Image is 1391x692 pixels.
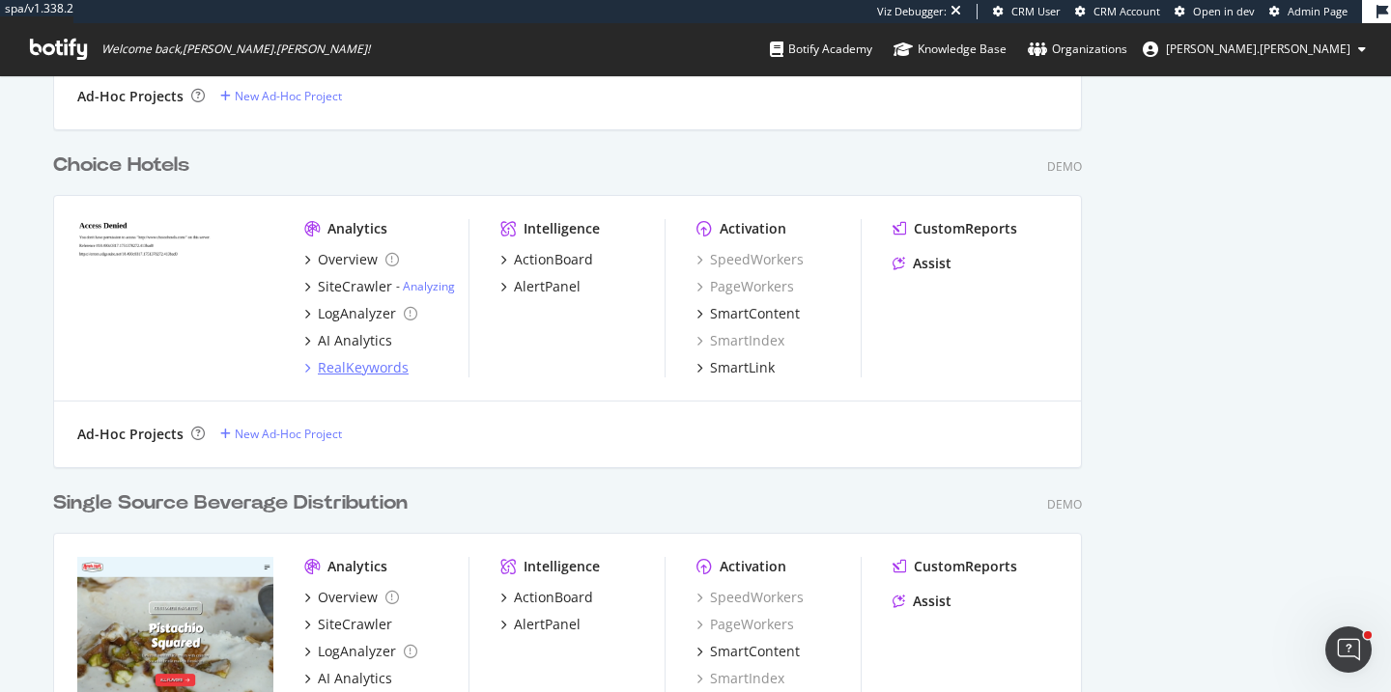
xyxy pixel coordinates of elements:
a: SmartContent [696,642,800,661]
div: AlertPanel [514,615,581,634]
div: Activation [720,557,786,576]
a: PageWorkers [696,277,794,296]
span: CRM User [1011,4,1061,18]
div: Overview [318,250,378,269]
a: Assist [893,254,951,273]
span: Admin Page [1288,4,1348,18]
span: CRM Account [1093,4,1160,18]
a: Choice Hotels [53,152,197,180]
a: SpeedWorkers [696,250,804,269]
a: Overview [304,588,399,607]
a: AlertPanel [500,615,581,634]
a: LogAnalyzer [304,642,417,661]
a: New Ad-Hoc Project [220,426,342,442]
a: SmartLink [696,358,775,377]
div: Ad-Hoc Projects [77,425,184,444]
span: tyler.cohen [1166,41,1350,57]
div: SiteCrawler [318,277,392,296]
div: CustomReports [914,557,1017,576]
a: SiteCrawler- Analyzing [304,277,455,296]
div: Analytics [327,557,387,576]
div: AI Analytics [318,331,392,350]
div: SiteCrawler [318,615,392,634]
a: SpeedWorkers [696,588,804,607]
a: AI Analytics [304,669,392,688]
div: Assist [913,254,951,273]
div: LogAnalyzer [318,642,396,661]
a: SmartContent [696,304,800,323]
div: Demo [1047,496,1082,512]
div: New Ad-Hoc Project [235,426,342,442]
a: CRM Account [1075,4,1160,19]
a: PageWorkers [696,615,794,634]
div: ActionBoard [514,250,593,269]
a: Admin Page [1269,4,1348,19]
a: LogAnalyzer [304,304,417,323]
a: SmartIndex [696,331,784,350]
a: Overview [304,250,399,269]
a: RealKeywords [304,358,409,377]
div: - [396,278,455,294]
a: ActionBoard [500,588,593,607]
div: RealKeywords [318,358,409,377]
a: CRM User [993,4,1061,19]
iframe: Intercom live chat [1325,626,1372,673]
div: Intelligence [524,557,600,576]
span: Open in dev [1193,4,1255,18]
a: New Ad-Hoc Project [220,88,342,104]
div: CustomReports [914,219,1017,238]
div: LogAnalyzer [318,304,396,323]
a: CustomReports [893,557,1017,576]
button: [PERSON_NAME].[PERSON_NAME] [1127,34,1381,65]
div: Overview [318,588,378,607]
a: Open in dev [1175,4,1255,19]
div: Organizations [1028,40,1127,59]
a: Knowledge Base [894,23,1007,75]
a: CustomReports [893,219,1017,238]
div: Ad-Hoc Projects [77,87,184,106]
div: Botify Academy [770,40,872,59]
div: AI Analytics [318,669,392,688]
div: Analytics [327,219,387,238]
div: Single Source Beverage Distribution [53,489,408,517]
a: AI Analytics [304,331,392,350]
a: ActionBoard [500,250,593,269]
div: New Ad-Hoc Project [235,88,342,104]
div: Intelligence [524,219,600,238]
div: SmartLink [710,358,775,377]
a: SmartIndex [696,669,784,688]
div: AlertPanel [514,277,581,296]
a: Botify Academy [770,23,872,75]
div: Choice Hotels [53,152,189,180]
div: SmartContent [710,642,800,661]
span: Welcome back, [PERSON_NAME].[PERSON_NAME] ! [101,42,370,57]
a: Analyzing [403,278,455,294]
div: Demo [1047,158,1082,175]
a: Assist [893,592,951,611]
a: AlertPanel [500,277,581,296]
div: Assist [913,592,951,611]
a: SiteCrawler [304,615,392,634]
div: SmartContent [710,304,800,323]
div: Viz Debugger: [877,4,947,19]
a: Single Source Beverage Distribution [53,489,415,517]
img: Choice Hotels [77,219,273,375]
div: ActionBoard [514,588,593,607]
div: Activation [720,219,786,238]
div: Knowledge Base [894,40,1007,59]
a: Organizations [1028,23,1127,75]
